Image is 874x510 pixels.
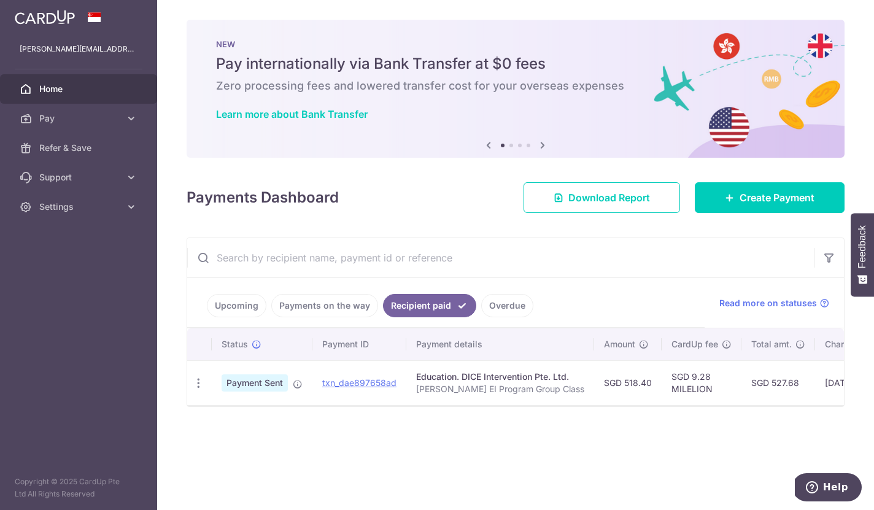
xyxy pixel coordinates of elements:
a: Payments on the way [271,294,378,317]
span: Support [39,171,120,184]
a: Recipient paid [383,294,476,317]
p: NEW [216,39,815,49]
a: Download Report [524,182,680,213]
img: Bank transfer banner [187,20,845,158]
iframe: Opens a widget where you can find more information [795,473,862,504]
span: Settings [39,201,120,213]
th: Payment ID [312,328,406,360]
span: Refer & Save [39,142,120,154]
span: Total amt. [751,338,792,350]
p: [PERSON_NAME] EI Program Group Class [416,383,584,395]
span: Create Payment [740,190,814,205]
h5: Pay internationally via Bank Transfer at $0 fees [216,54,815,74]
span: Payment Sent [222,374,288,392]
td: SGD 527.68 [741,360,815,405]
td: SGD 518.40 [594,360,662,405]
a: Upcoming [207,294,266,317]
h4: Payments Dashboard [187,187,339,209]
span: Home [39,83,120,95]
button: Feedback - Show survey [851,213,874,296]
span: CardUp fee [671,338,718,350]
span: Status [222,338,248,350]
a: Create Payment [695,182,845,213]
img: CardUp [15,10,75,25]
span: Read more on statuses [719,297,817,309]
span: Download Report [568,190,650,205]
td: SGD 9.28 MILELION [662,360,741,405]
a: Overdue [481,294,533,317]
a: Read more on statuses [719,297,829,309]
div: Education. DICE Intervention Pte. Ltd. [416,371,584,383]
h6: Zero processing fees and lowered transfer cost for your overseas expenses [216,79,815,93]
span: Pay [39,112,120,125]
span: Amount [604,338,635,350]
p: [PERSON_NAME][EMAIL_ADDRESS][DOMAIN_NAME] [20,43,137,55]
th: Payment details [406,328,594,360]
a: Learn more about Bank Transfer [216,108,368,120]
span: Feedback [857,225,868,268]
input: Search by recipient name, payment id or reference [187,238,814,277]
a: txn_dae897658ad [322,377,396,388]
